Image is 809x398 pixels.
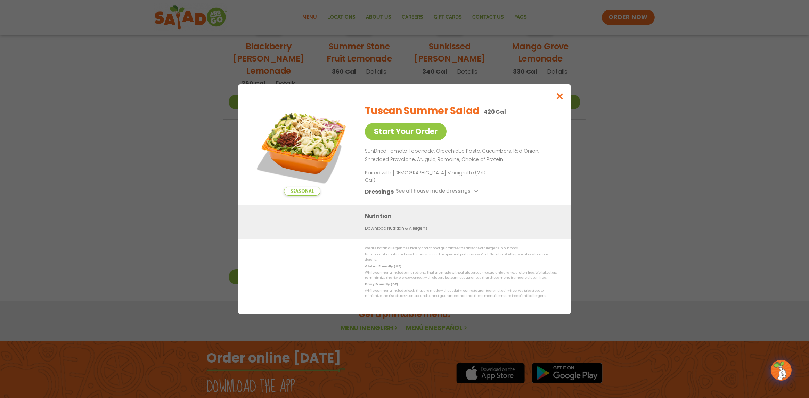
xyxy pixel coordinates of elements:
[365,104,480,118] h2: Tuscan Summer Salad
[365,246,557,251] p: We are not an allergen free facility and cannot guarantee the absence of allergens in our foods.
[549,84,571,108] button: Close modal
[365,282,398,286] strong: Dairy Friendly (DF)
[365,123,447,140] a: Start Your Order
[253,98,351,196] img: Featured product photo for Tuscan Summer Salad
[365,211,561,220] h3: Nutrition
[365,288,557,299] p: While our menu includes foods that are made without dairy, our restaurants are not dairy free. We...
[365,225,427,232] a: Download Nutrition & Allergens
[396,187,480,196] button: See all house made dressings
[365,187,394,196] h3: Dressings
[365,169,493,184] p: Paired with [DEMOGRAPHIC_DATA] Vinaigrette (270 Cal)
[484,107,506,116] p: 420 Cal
[365,147,555,164] p: SunDried Tomato Tapenade, Orecchiette Pasta, Cucumbers, Red Onion, Shredded Provolone, Arugula, R...
[365,264,401,268] strong: Gluten Friendly (GF)
[284,187,320,196] span: Seasonal
[365,270,557,281] p: While our menu includes ingredients that are made without gluten, our restaurants are not gluten ...
[771,360,791,380] img: wpChatIcon
[365,252,557,263] p: Nutrition information is based on our standard recipes and portion sizes. Click Nutrition & Aller...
